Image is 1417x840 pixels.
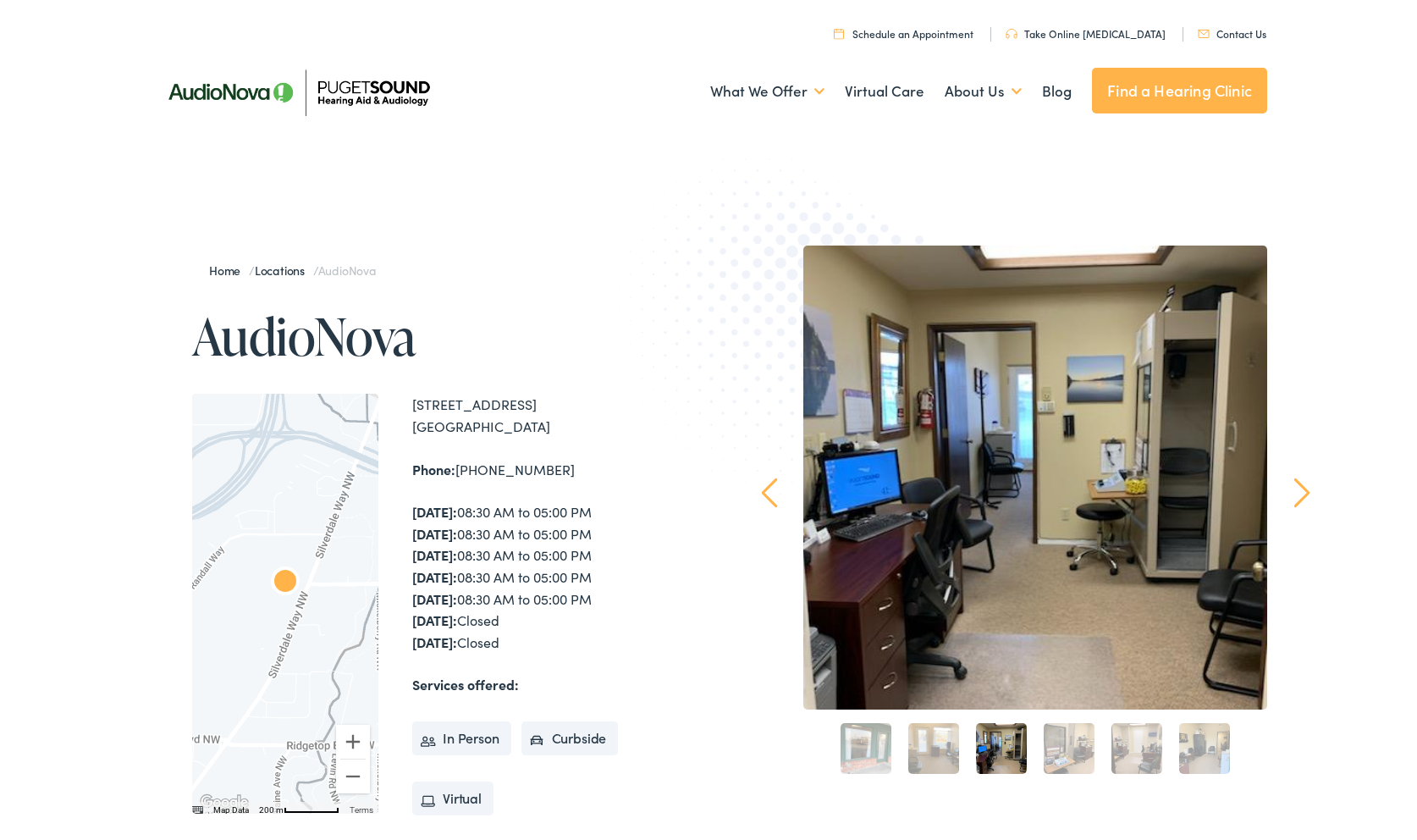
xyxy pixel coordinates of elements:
[1006,26,1166,41] a: Take Online [MEDICAL_DATA]
[259,805,284,815] span: 200 m
[196,792,252,814] a: Open this area in Google Maps (opens a new window)
[318,262,376,279] span: AudioNova
[412,567,457,586] strong: [DATE]:
[412,545,457,564] strong: [DATE]:
[834,28,844,39] img: utility icon
[412,459,708,481] div: [PHONE_NUMBER]
[412,675,519,694] strong: Services offered:
[412,524,457,543] strong: [DATE]:
[412,460,455,478] strong: Phone:
[845,60,924,123] a: Virtual Care
[1198,30,1210,38] img: utility icon
[350,805,373,815] a: Terms (opens in new tab)
[265,563,306,604] div: AudioNova
[1006,29,1017,39] img: utility icon
[412,782,493,815] li: Virtual
[521,721,619,755] li: Curbside
[412,502,457,521] strong: [DATE]:
[710,60,824,123] a: What We Offer
[908,723,959,774] a: 2
[945,60,1022,123] a: About Us
[841,723,891,774] a: 1
[976,723,1027,774] a: 3
[209,262,376,279] span: / /
[412,394,708,437] div: [STREET_ADDRESS] [GEOGRAPHIC_DATA]
[336,725,370,759] button: Zoom in
[196,792,252,814] img: Google
[412,633,457,651] strong: [DATE]:
[191,804,203,816] button: Keyboard shortcuts
[213,804,249,816] button: Map Data
[1198,26,1266,41] a: Contact Us
[1179,723,1230,774] a: 6
[834,26,973,41] a: Schedule an Appointment
[192,308,708,364] h1: AudioNova
[1092,68,1267,113] a: Find a Hearing Clinic
[412,611,457,629] strong: [DATE]:
[1294,478,1310,508] a: Next
[412,501,708,653] div: 08:30 AM to 05:00 PM 08:30 AM to 05:00 PM 08:30 AM to 05:00 PM 08:30 AM to 05:00 PM 08:30 AM to 0...
[1042,60,1072,123] a: Blog
[336,760,370,793] button: Zoom out
[412,589,457,608] strong: [DATE]:
[412,721,511,755] li: In Person
[1111,723,1162,774] a: 5
[762,478,778,508] a: Prev
[1044,723,1094,774] a: 4
[209,262,249,279] a: Home
[255,262,313,279] a: Locations
[254,802,345,814] button: Map Scale: 200 m per 62 pixels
